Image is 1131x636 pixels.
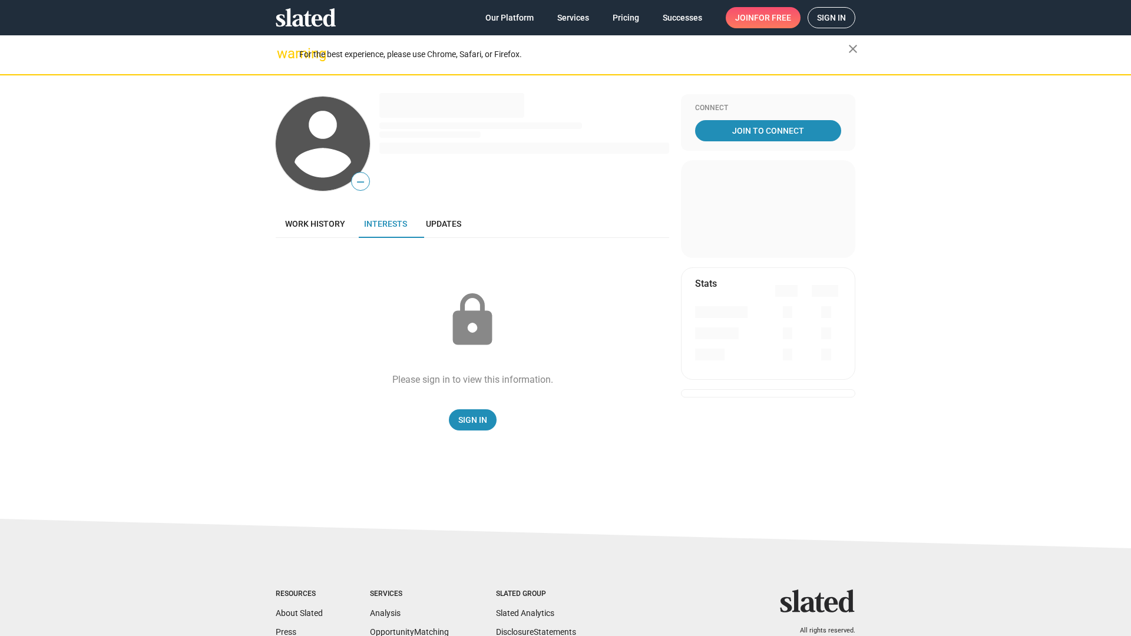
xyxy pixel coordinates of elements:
[392,373,553,386] div: Please sign in to view this information.
[449,409,497,430] a: Sign In
[603,7,649,28] a: Pricing
[653,7,712,28] a: Successes
[496,589,576,599] div: Slated Group
[352,174,369,190] span: —
[697,120,839,141] span: Join To Connect
[496,608,554,618] a: Slated Analytics
[485,7,534,28] span: Our Platform
[370,608,401,618] a: Analysis
[458,409,487,430] span: Sign In
[695,104,841,113] div: Connect
[808,7,855,28] a: Sign in
[846,42,860,56] mat-icon: close
[557,7,589,28] span: Services
[695,277,717,290] mat-card-title: Stats
[695,120,841,141] a: Join To Connect
[299,47,848,62] div: For the best experience, please use Chrome, Safari, or Firefox.
[276,589,323,599] div: Resources
[663,7,702,28] span: Successes
[276,210,355,238] a: Work history
[426,219,461,228] span: Updates
[285,219,345,228] span: Work history
[355,210,416,238] a: Interests
[548,7,598,28] a: Services
[277,47,291,61] mat-icon: warning
[754,7,791,28] span: for free
[443,291,502,350] mat-icon: lock
[364,219,407,228] span: Interests
[613,7,639,28] span: Pricing
[370,589,449,599] div: Services
[817,8,846,28] span: Sign in
[416,210,471,238] a: Updates
[276,608,323,618] a: About Slated
[726,7,801,28] a: Joinfor free
[735,7,791,28] span: Join
[476,7,543,28] a: Our Platform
